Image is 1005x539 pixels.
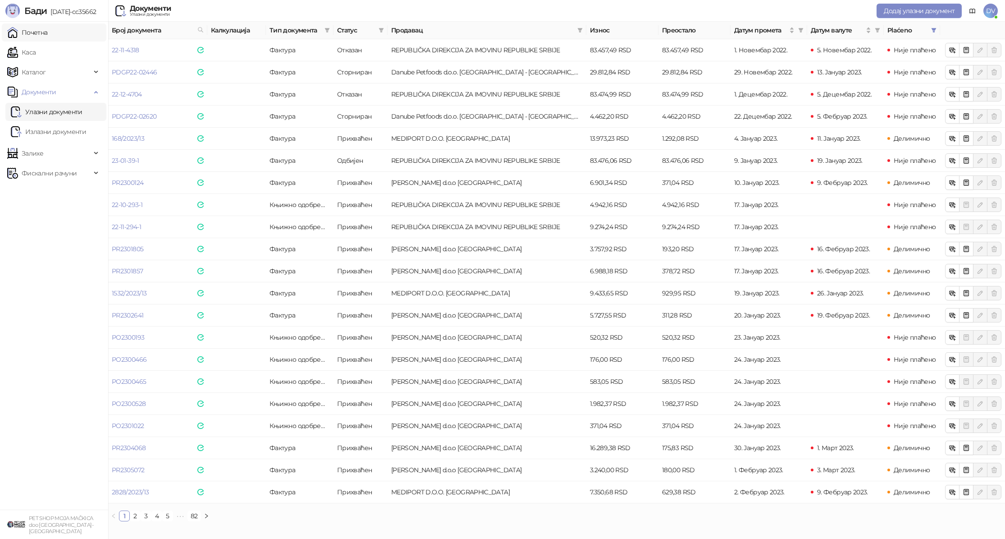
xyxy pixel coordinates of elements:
[333,437,388,459] td: Прихваћен
[204,513,209,519] span: right
[333,216,388,238] td: Прихваћен
[141,511,151,521] a: 3
[894,46,936,54] span: Није плаћено
[379,28,384,33] span: filter
[388,194,586,216] td: REPUBLIČKA DIREKCIJA ZA IMOVINU REPUBLIKE SRBIJE
[658,304,731,327] td: 311,28 RSD
[731,260,807,282] td: 17. Јануар 2023.
[731,150,807,172] td: 9. Јануар 2023.
[112,68,157,76] a: PDGP22-02446
[388,481,586,503] td: MEDIPORT D.O.O. BEOGRAD
[731,83,807,106] td: 1. Децембар 2022.
[586,216,658,238] td: 9.274,24 RSD
[586,481,658,503] td: 7.350,68 RSD
[586,128,658,150] td: 13.973,23 RSD
[333,393,388,415] td: Прихваћен
[817,179,868,187] span: 9. Фебруар 2023.
[333,61,388,83] td: Сторниран
[333,128,388,150] td: Прихваћен
[388,349,586,371] td: Marlo Farma d.o.o BEOGRAD
[333,282,388,304] td: Прихваћен
[586,22,658,39] th: Износ
[112,355,146,364] a: PO2300466
[197,224,204,230] img: e-Faktura
[388,437,586,459] td: Marlo Farma d.o.o BEOGRAD
[130,5,171,12] div: Документи
[112,112,156,120] a: PDGP22-02620
[586,327,658,349] td: 520,32 RSD
[877,4,962,18] button: Додај улазни документ
[266,194,333,216] td: Књижно одобрење
[894,179,930,187] span: Делимично
[894,311,930,319] span: Делимично
[586,260,658,282] td: 6.988,18 RSD
[201,511,212,521] button: right
[731,282,807,304] td: 19. Јануар 2023.
[197,489,204,495] img: e-Faktura
[266,437,333,459] td: Фактура
[333,481,388,503] td: Прихваћен
[162,511,173,521] li: 5
[5,4,20,18] img: Logo
[658,393,731,415] td: 1.982,37 RSD
[197,135,204,142] img: e-Faktura
[817,134,861,143] span: 11. Јануар 2023.
[173,511,187,521] li: Следећих 5 Страна
[658,128,731,150] td: 1.292,08 RSD
[817,289,864,297] span: 26. Јануар 2023.
[173,511,187,521] span: •••
[197,246,204,252] img: e-Faktura
[388,304,586,327] td: Marlo Farma d.o.o BEOGRAD
[266,304,333,327] td: Фактура
[112,466,144,474] a: PR2305072
[197,113,204,120] img: e-Faktura
[266,260,333,282] td: Фактура
[7,516,25,534] img: 64x64-companyLogo-9f44b8df-f022-41eb-b7d6-300ad218de09.png
[388,371,586,393] td: Marlo Farma d.o.o BEOGRAD
[586,150,658,172] td: 83.476,06 RSD
[658,61,731,83] td: 29.812,84 RSD
[731,481,807,503] td: 2. Фебруар 2023.
[323,23,332,37] span: filter
[894,289,930,297] span: Делимично
[658,194,731,216] td: 4.942,16 RSD
[388,459,586,481] td: Marlo Farma d.o.o BEOGRAD
[931,28,936,33] span: filter
[894,90,936,98] span: Није плаћено
[658,238,731,260] td: 193,20 RSD
[333,238,388,260] td: Прихваћен
[111,513,116,519] span: left
[388,39,586,61] td: REPUBLIČKA DIREKCIJA ZA IMOVINU REPUBLIKE SRBIJE
[807,22,884,39] th: Датум валуте
[731,437,807,459] td: 30. Јануар 2023.
[197,202,204,208] img: e-Faktura
[197,47,204,53] img: e-Faktura
[112,25,194,35] span: Број документа
[266,216,333,238] td: Књижно одобрење
[586,393,658,415] td: 1.982,37 RSD
[197,69,204,75] img: e-Faktura
[586,83,658,106] td: 83.474,99 RSD
[388,61,586,83] td: Danube Petfoods d.o.o. Beograd - Surčin
[266,415,333,437] td: Књижно одобрење
[929,23,938,37] span: filter
[731,61,807,83] td: 29. Новембар 2022.
[187,511,201,521] li: 82
[197,423,204,429] img: e-Faktura
[658,327,731,349] td: 520,32 RSD
[29,515,93,534] small: PET SHOP MOJA MAČKICA doo [GEOGRAPHIC_DATA]-[GEOGRAPHIC_DATA]
[11,103,82,121] a: Ulazni dokumentiУлазни документи
[817,90,872,98] span: 5. Децембар 2022.
[266,481,333,503] td: Фактура
[388,128,586,150] td: MEDIPORT D.O.O. BEOGRAD
[266,22,333,39] th: Тип документа
[817,311,870,319] span: 19. Фебруар 2023.
[658,437,731,459] td: 175,83 RSD
[586,39,658,61] td: 83.457,49 RSD
[731,459,807,481] td: 1. Фебруар 2023.
[731,128,807,150] td: 4. Јануар 2023.
[658,22,731,39] th: Преостало
[731,238,807,260] td: 17. Јануар 2023.
[894,134,930,143] span: Делимично
[377,23,386,37] span: filter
